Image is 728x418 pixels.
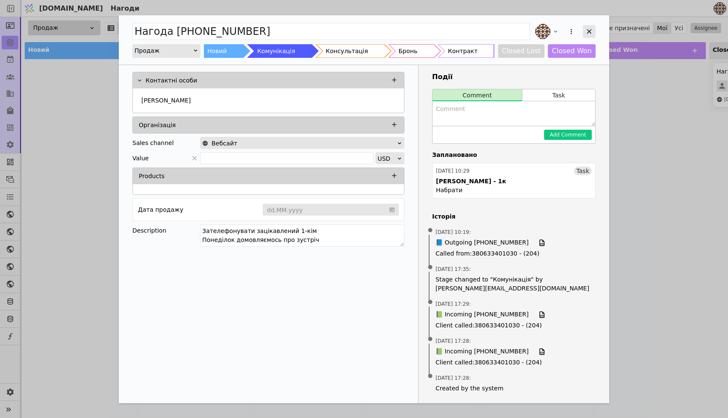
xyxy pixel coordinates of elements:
textarea: Зателефонувати зацікавлений 1-кім Понеділок домовляємось про зустріч [200,225,404,247]
button: Task [522,89,595,101]
div: [PERSON_NAME] - 1к [436,177,506,186]
span: Вебсайт [212,137,237,149]
div: USD [378,153,397,165]
div: Description [132,225,200,236]
span: [DATE] 17:35 : [436,265,471,273]
h4: Заплановано [432,151,596,159]
span: Stage changed to "Комунікація" by [PERSON_NAME][EMAIL_ADDRESS][DOMAIN_NAME] [436,275,592,293]
span: 📗 Incoming [PHONE_NUMBER] [436,347,529,356]
span: Called from : 380633401030 - (204) [436,249,592,258]
span: [DATE] 17:28 : [436,374,471,382]
span: • [426,220,435,242]
h4: Історія [432,212,596,221]
span: • [426,329,435,350]
div: Task [574,167,592,175]
p: Контактні особи [146,76,197,85]
p: [PERSON_NAME] [141,96,191,105]
button: Add Comment [544,130,592,140]
span: [DATE] 10:19 : [436,228,471,236]
div: Дата продажу [138,204,183,216]
h3: Події [432,72,596,82]
div: Набрати [436,186,462,195]
span: Client called : 380633401030 - (204) [436,321,592,330]
img: an [535,24,550,39]
button: Comment [433,89,522,101]
span: • [426,257,435,279]
p: Products [139,172,164,181]
span: 📗 Incoming [PHONE_NUMBER] [436,310,529,319]
button: Closed Won [548,44,596,58]
span: • [426,366,435,387]
div: Sales channel [132,137,174,149]
button: Closed Lost [498,44,545,58]
span: [DATE] 17:29 : [436,300,471,308]
div: Контракт [448,44,478,58]
div: Add Opportunity [119,15,609,403]
img: online-store.svg [202,140,208,146]
div: Комунікація [257,44,295,58]
div: [DATE] 10:29 [436,167,470,175]
div: Продаж [135,45,193,57]
span: Client called : 380633401030 - (204) [436,358,592,367]
div: Бронь [398,44,417,58]
span: Created by the system [436,384,592,393]
div: Новий [207,44,227,58]
span: [DATE] 17:28 : [436,337,471,345]
span: 📘 Outgoing [PHONE_NUMBER] [436,238,529,247]
span: Value [132,152,149,164]
svg: calendar [390,205,395,214]
div: Консультація [326,44,368,58]
span: • [426,292,435,313]
p: Організація [139,121,176,130]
